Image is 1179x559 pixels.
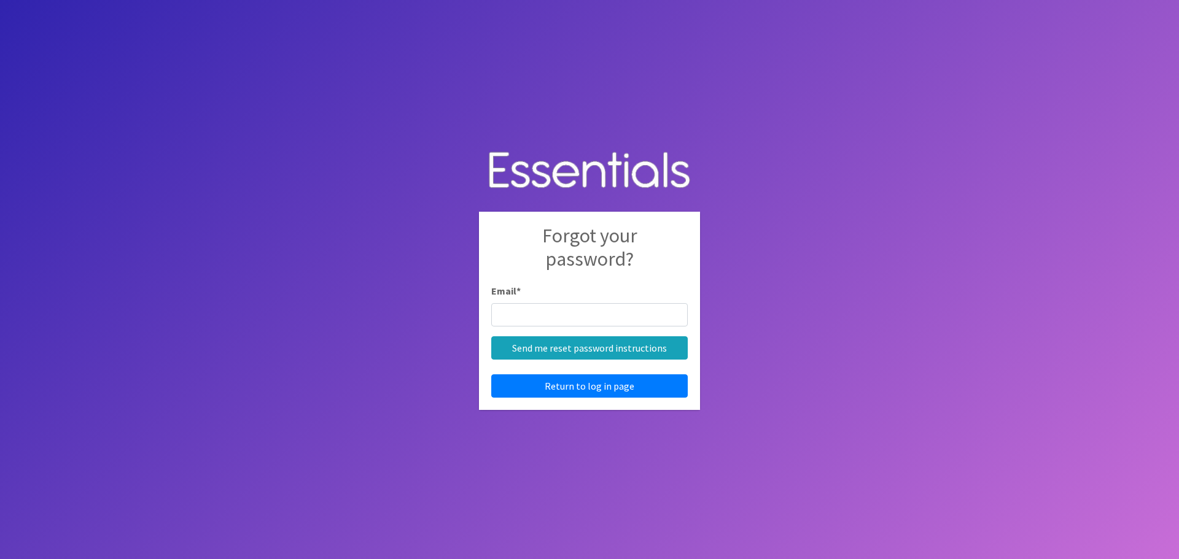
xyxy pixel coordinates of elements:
[491,374,688,398] a: Return to log in page
[479,139,700,202] img: Human Essentials
[516,285,521,297] abbr: required
[491,283,521,298] label: Email
[491,224,688,283] h2: Forgot your password?
[491,336,688,360] input: Send me reset password instructions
